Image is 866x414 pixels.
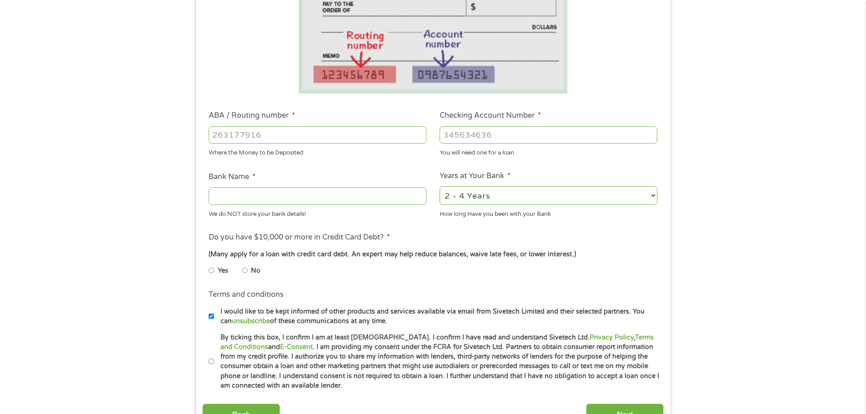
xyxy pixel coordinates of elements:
label: Terms and conditions [209,290,284,299]
div: How long Have you been with your Bank [440,206,657,219]
label: By ticking this box, I confirm I am at least [DEMOGRAPHIC_DATA]. I confirm I have read and unders... [214,333,660,391]
a: Terms and Conditions [220,334,654,351]
div: We do NOT store your bank details! [209,206,426,219]
label: Years at Your Bank [440,171,511,181]
label: ABA / Routing number [209,111,295,120]
a: E-Consent [280,343,313,351]
label: Yes [218,266,228,276]
a: unsubscribe [232,317,270,325]
div: Where the Money to be Deposited [209,145,426,158]
label: No [251,266,260,276]
label: Do you have $10,000 or more in Credit Card Debt? [209,233,390,242]
input: 263177916 [209,126,426,144]
label: Bank Name [209,172,255,182]
input: 345634636 [440,126,657,144]
a: Privacy Policy [590,334,634,341]
div: You will need one for a loan. [440,145,657,158]
div: (Many apply for a loan with credit card debt. An expert may help reduce balances, waive late fees... [209,249,657,259]
label: Checking Account Number [440,111,541,120]
label: I would like to be kept informed of other products and services available via email from Sivetech... [214,307,660,326]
